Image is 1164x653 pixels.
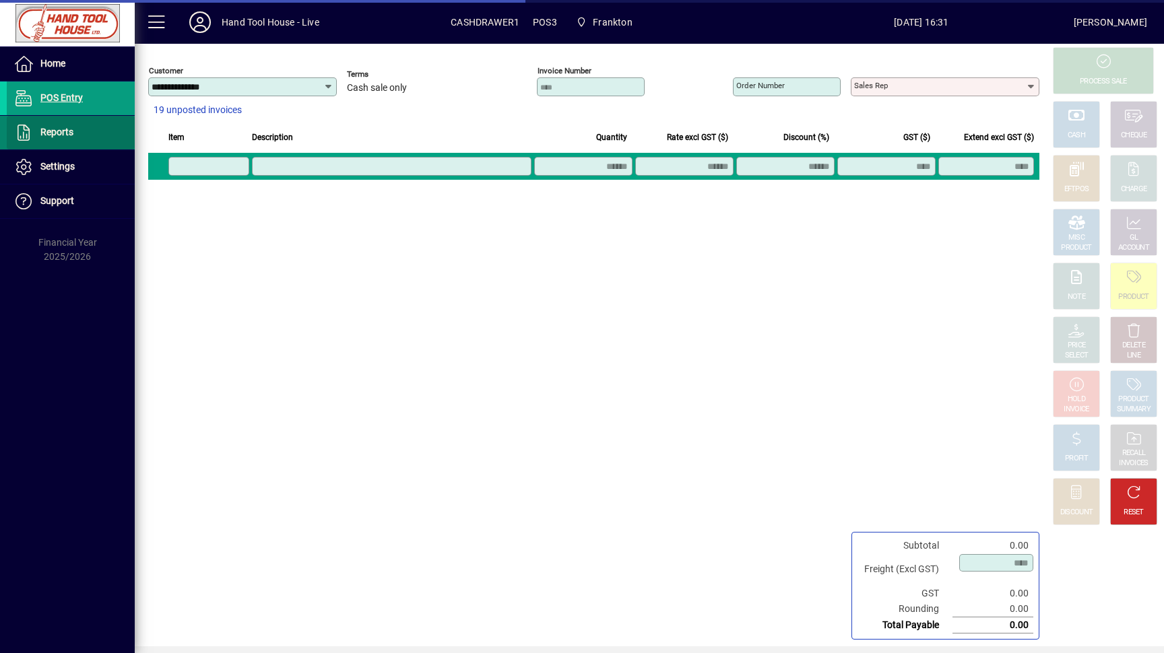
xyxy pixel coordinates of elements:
[40,161,75,172] span: Settings
[952,538,1033,553] td: 0.00
[858,553,952,586] td: Freight (Excl GST)
[858,538,952,553] td: Subtotal
[783,130,829,145] span: Discount (%)
[952,586,1033,601] td: 0.00
[168,130,185,145] span: Item
[40,92,83,103] span: POS Entry
[1061,243,1091,253] div: PRODUCT
[347,70,428,79] span: Terms
[1117,405,1151,415] div: SUMMARY
[952,601,1033,617] td: 0.00
[1118,243,1149,253] div: ACCOUNT
[538,66,591,75] mat-label: Invoice number
[667,130,728,145] span: Rate excl GST ($)
[854,81,888,90] mat-label: Sales rep
[222,11,319,33] div: Hand Tool House - Live
[571,10,638,34] span: Frankton
[1119,458,1148,469] div: INVOICES
[7,150,135,184] a: Settings
[1118,394,1149,405] div: PRODUCT
[40,58,65,69] span: Home
[1068,394,1085,405] div: HOLD
[252,130,293,145] span: Description
[1068,233,1085,243] div: MISC
[952,617,1033,633] td: 0.00
[596,130,627,145] span: Quantity
[40,195,74,206] span: Support
[1127,351,1140,361] div: LINE
[533,11,557,33] span: POS3
[1122,341,1145,351] div: DELETE
[1124,508,1144,518] div: RESET
[1065,351,1089,361] div: SELECT
[1064,405,1089,415] div: INVOICE
[1064,184,1089,195] div: EFTPOS
[1068,341,1086,351] div: PRICE
[1068,292,1085,302] div: NOTE
[1060,508,1093,518] div: DISCOUNT
[148,98,247,123] button: 19 unposted invoices
[964,130,1034,145] span: Extend excl GST ($)
[858,586,952,601] td: GST
[1074,11,1147,33] div: [PERSON_NAME]
[154,103,242,117] span: 19 unposted invoices
[1121,131,1146,141] div: CHEQUE
[593,11,632,33] span: Frankton
[858,601,952,617] td: Rounding
[858,617,952,633] td: Total Payable
[451,11,519,33] span: CASHDRAWER1
[40,127,73,137] span: Reports
[347,83,407,94] span: Cash sale only
[179,10,222,34] button: Profile
[149,66,183,75] mat-label: Customer
[7,47,135,81] a: Home
[903,130,930,145] span: GST ($)
[736,81,785,90] mat-label: Order number
[1121,184,1147,195] div: CHARGE
[1130,233,1138,243] div: GL
[1080,77,1127,87] div: PROCESS SALE
[1065,454,1088,464] div: PROFIT
[7,184,135,218] a: Support
[1068,131,1085,141] div: CASH
[1118,292,1149,302] div: PRODUCT
[1122,448,1146,458] div: RECALL
[769,11,1074,33] span: [DATE] 16:31
[7,116,135,149] a: Reports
